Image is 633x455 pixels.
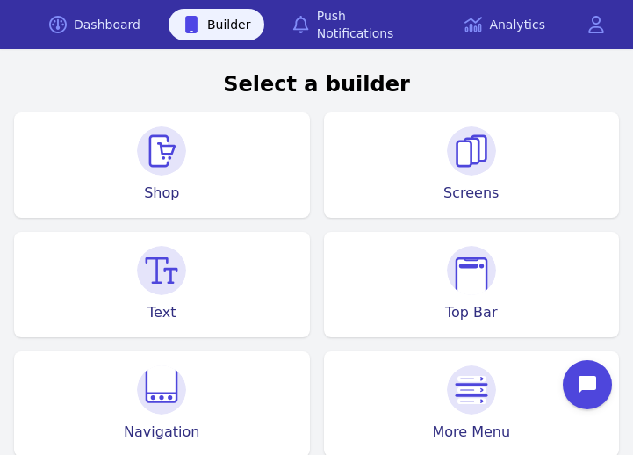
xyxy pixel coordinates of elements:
a: Text [14,232,310,337]
a: Top Bar [324,232,620,337]
a: Builder [169,9,265,40]
a: Screens [324,112,620,218]
a: Analytics [450,9,559,40]
a: Shop [14,112,310,218]
span: Navigation [124,422,199,443]
span: Screens [443,183,499,204]
span: Text [147,302,176,323]
span: More Menu [432,422,510,443]
a: Dashboard [35,9,155,40]
span: Shop [144,183,179,204]
span: Top Bar [445,302,497,323]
